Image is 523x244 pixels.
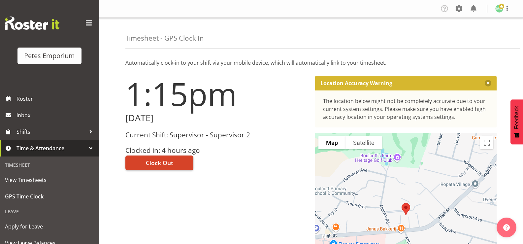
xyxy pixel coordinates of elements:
[2,205,97,218] div: Leave
[16,94,96,104] span: Roster
[125,76,307,112] h1: 1:15pm
[320,80,392,87] p: Location Accuracy Warning
[125,131,307,139] h3: Current Shift: Supervisor - Supervisor 2
[5,17,59,30] img: Rosterit website logo
[125,156,193,170] button: Clock Out
[514,106,520,129] span: Feedback
[125,59,497,67] p: Automatically clock-in to your shift via your mobile device, which will automatically link to you...
[2,218,97,235] a: Apply for Leave
[345,136,382,149] button: Show satellite imagery
[510,99,523,144] button: Feedback - Show survey
[5,192,94,201] span: GPS Time Clock
[125,34,204,42] h4: Timesheet - GPS Clock In
[480,136,493,149] button: Toggle fullscreen view
[125,147,307,154] h3: Clocked in: 4 hours ago
[318,136,345,149] button: Show street map
[485,80,491,87] button: Close message
[146,158,173,167] span: Clock Out
[16,143,86,153] span: Time & Attendance
[24,51,75,61] div: Petes Emporium
[5,222,94,231] span: Apply for Leave
[125,113,307,123] h2: [DATE]
[323,97,489,121] div: The location below might not be completely accurate due to your current system settings. Please m...
[2,172,97,188] a: View Timesheets
[16,110,96,120] span: Inbox
[5,175,94,185] span: View Timesheets
[503,224,510,231] img: help-xxl-2.png
[2,188,97,205] a: GPS Time Clock
[2,158,97,172] div: Timesheet
[16,127,86,137] span: Shifts
[495,5,503,13] img: melanie-richardson713.jpg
